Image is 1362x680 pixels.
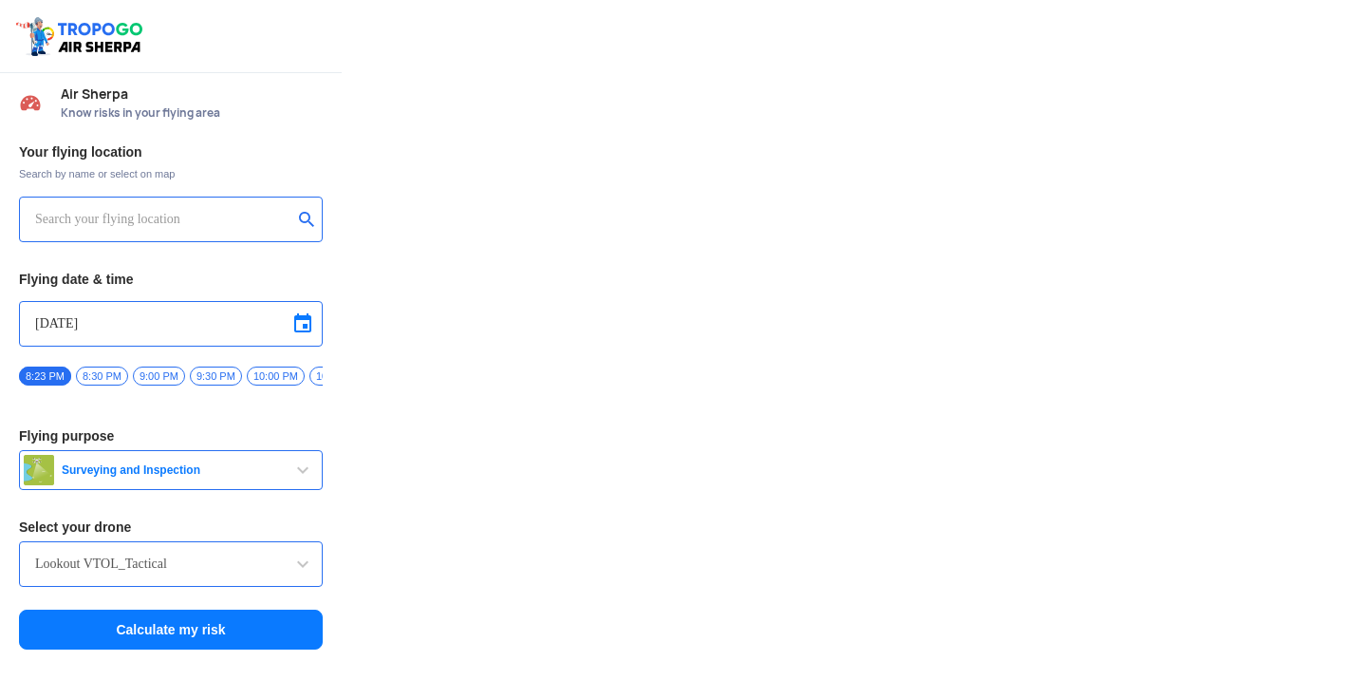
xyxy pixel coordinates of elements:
[14,14,149,58] img: ic_tgdronemaps.svg
[76,367,128,386] span: 8:30 PM
[19,520,323,534] h3: Select your drone
[24,455,54,485] img: survey.png
[19,145,323,159] h3: Your flying location
[19,429,323,443] h3: Flying purpose
[35,312,307,335] input: Select Date
[247,367,305,386] span: 10:00 PM
[190,367,242,386] span: 9:30 PM
[61,105,323,121] span: Know risks in your flying area
[19,450,323,490] button: Surveying and Inspection
[54,463,291,478] span: Surveying and Inspection
[61,86,323,102] span: Air Sherpa
[35,208,292,231] input: Search your flying location
[309,367,367,386] span: 10:30 PM
[133,367,185,386] span: 9:00 PM
[19,610,323,650] button: Calculate my risk
[19,367,71,386] span: 8:23 PM
[35,553,307,576] input: Search by name or Brand
[19,91,42,114] img: Risk Scores
[19,273,323,286] h3: Flying date & time
[19,166,323,181] span: Search by name or select on map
